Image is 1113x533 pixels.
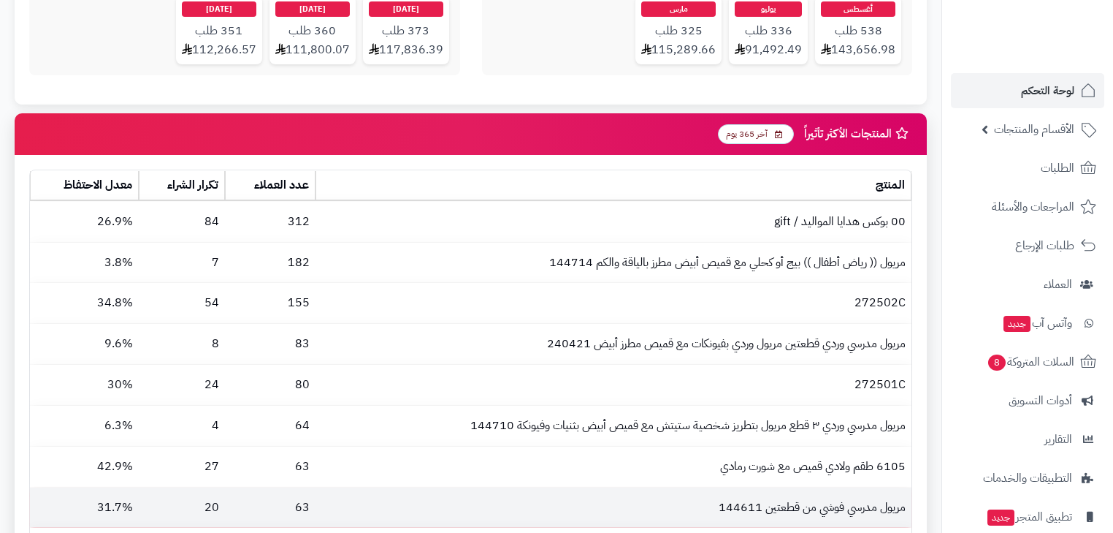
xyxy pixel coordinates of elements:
th: المنتج [315,171,911,201]
td: 9.6% [30,324,139,364]
span: أدوات التسويق [1009,390,1072,411]
span: 325 طلب [641,23,716,39]
td: 8 [139,324,224,364]
td: 31.7% [30,488,139,528]
h3: المنتجات الأكثر تأثيراً [804,127,912,141]
td: 00 بوكس هدايا المواليد / gift [315,202,911,242]
a: التقارير [951,422,1104,457]
td: 312 [225,202,315,242]
span: [DATE] [182,1,256,17]
td: 4 [139,406,224,446]
td: مريول (( رياض أطفال )) بيج أو كحلي مع قميص أبيض مطرز بالياقة والكم 144714 [315,243,911,283]
img: logo-2.png [1014,30,1099,61]
td: 7 [139,243,224,283]
span: لوحة التحكم [1021,80,1074,101]
td: 6.3% [30,406,139,446]
td: 63 [225,447,315,487]
td: 64 [225,406,315,446]
span: وآتس آب [1002,313,1072,333]
a: العملاء [951,267,1104,302]
td: 155 [225,283,315,323]
a: أدوات التسويق [951,383,1104,418]
span: [DATE] [275,1,350,17]
td: 80 [225,365,315,405]
span: 373 طلب [369,23,443,39]
td: 3.8% [30,243,139,283]
a: السلات المتروكة8 [951,344,1104,379]
td: 34.8% [30,283,139,323]
span: 117,836.39 [369,42,443,58]
th: تكرار الشراء [139,171,224,201]
td: 84 [139,202,224,242]
a: طلبات الإرجاع [951,228,1104,263]
span: طلبات الإرجاع [1015,235,1074,256]
td: 42.9% [30,447,139,487]
td: 272502C [315,283,911,323]
span: 538 طلب [821,23,895,39]
span: 112,266.57 [182,42,256,58]
span: 336 طلب [735,23,802,39]
td: 26.9% [30,202,139,242]
span: 360 طلب [275,23,350,39]
span: السلات المتروكة [987,352,1074,372]
td: 83 [225,324,315,364]
span: مارس [641,1,716,17]
td: 6105 طقم ولادي قميص مع شورت رمادي [315,447,911,487]
td: 27 [139,447,224,487]
span: أغسطس [821,1,895,17]
span: 91,492.49 [735,42,802,58]
span: التقارير [1044,429,1072,450]
span: 8 [987,355,1006,371]
a: المراجعات والأسئلة [951,189,1104,224]
a: التطبيقات والخدمات [951,461,1104,496]
span: المراجعات والأسئلة [992,197,1074,217]
span: جديد [987,510,1014,526]
span: يوليو [735,1,802,17]
td: 63 [225,488,315,528]
a: وآتس آبجديد [951,306,1104,341]
th: عدد العملاء [225,171,315,201]
span: العملاء [1044,274,1072,295]
span: الطلبات [1041,158,1074,178]
span: 111,800.07 [275,42,350,58]
span: 115,289.66 [641,42,716,58]
td: 182 [225,243,315,283]
td: 54 [139,283,224,323]
td: مريول مدرسي فوشي من قطعتين 144611 [315,488,911,528]
td: 24 [139,365,224,405]
td: 30% [30,365,139,405]
td: مريول مدرسي وردي ٣ قطع مريول بتطريز شخصية ستيتش مع قميص أبيض بثنيات وفيونكة 144710 [315,406,911,446]
span: آخر 365 يوم [718,124,794,144]
span: الأقسام والمنتجات [994,119,1074,140]
span: 351 طلب [182,23,256,39]
a: الطلبات [951,151,1104,186]
span: التطبيقات والخدمات [983,468,1072,488]
td: 20 [139,488,224,528]
td: 272501C [315,365,911,405]
a: لوحة التحكم [951,73,1104,108]
span: [DATE] [369,1,443,17]
span: 143,656.98 [821,42,895,58]
td: مريول مدرسي وردي قطعتين مريول وردي بفيونكات مع قميص مطرز أبيض 240421 [315,324,911,364]
span: تطبيق المتجر [986,507,1072,527]
span: جديد [1003,316,1030,332]
th: معدل الاحتفاظ [30,171,139,201]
